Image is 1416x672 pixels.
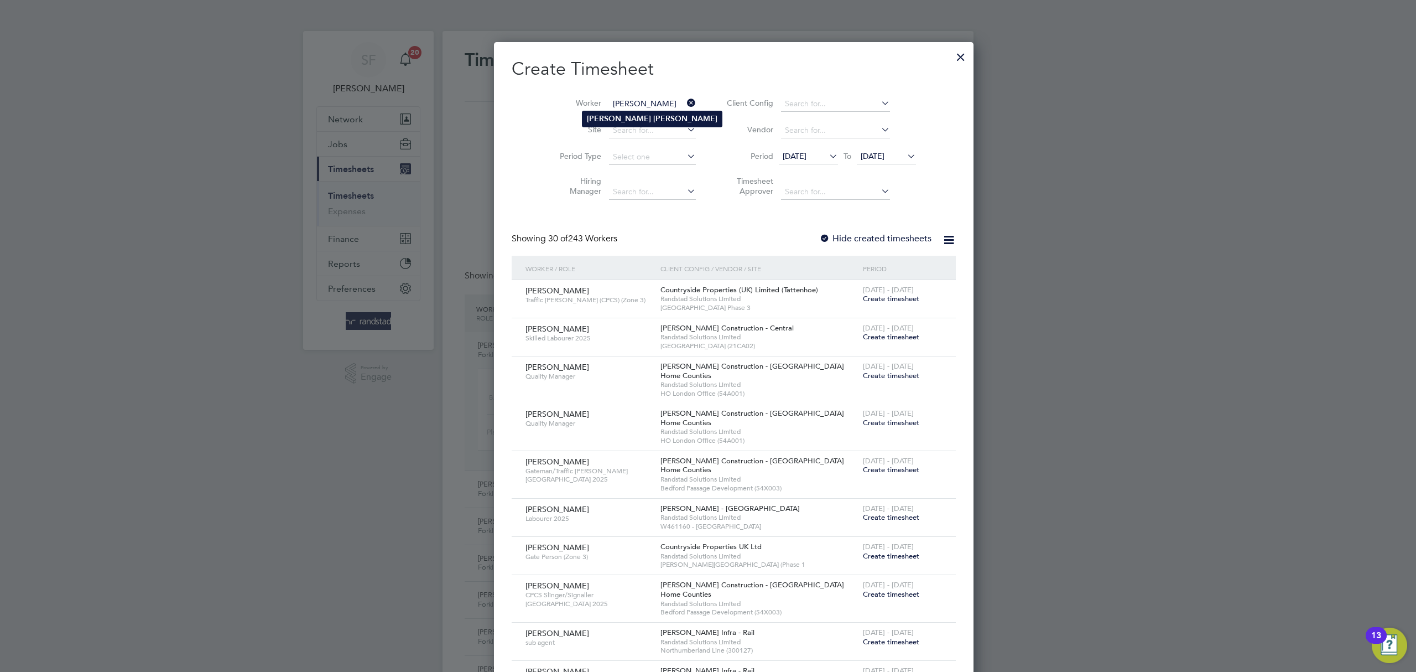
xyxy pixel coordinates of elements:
[863,465,919,474] span: Create timesheet
[660,646,857,655] span: Northumberland Line (300127)
[525,504,589,514] span: [PERSON_NAME]
[548,233,617,244] span: 243 Workers
[863,361,914,371] span: [DATE] - [DATE]
[660,303,857,312] span: [GEOGRAPHIC_DATA] Phase 3
[781,96,890,112] input: Search for...
[863,590,919,599] span: Create timesheet
[660,361,844,380] span: [PERSON_NAME] Construction - [GEOGRAPHIC_DATA] Home Counties
[609,96,696,112] input: Search for...
[863,580,914,590] span: [DATE] - [DATE]
[660,552,857,561] span: Randstad Solutions Limited
[863,542,914,551] span: [DATE] - [DATE]
[781,184,890,200] input: Search for...
[525,334,652,343] span: Skilled Labourer 2025
[525,552,652,561] span: Gate Person (Zone 3)
[863,504,914,513] span: [DATE] - [DATE]
[783,151,806,161] span: [DATE]
[1371,635,1381,650] div: 13
[781,123,890,138] input: Search for...
[660,436,857,445] span: HO London Office (54A001)
[525,638,652,647] span: sub agent
[609,184,696,200] input: Search for...
[660,484,857,493] span: Bedford Passage Development (54X003)
[863,371,919,380] span: Create timesheet
[660,380,857,389] span: Randstad Solutions Limited
[660,409,844,427] span: [PERSON_NAME] Construction - [GEOGRAPHIC_DATA] Home Counties
[660,608,857,617] span: Bedford Passage Development (54X003)
[525,628,589,638] span: [PERSON_NAME]
[861,151,884,161] span: [DATE]
[723,125,773,135] label: Vendor
[512,233,619,245] div: Showing
[863,323,914,333] span: [DATE] - [DATE]
[660,475,857,484] span: Randstad Solutions Limited
[660,456,844,475] span: [PERSON_NAME] Construction - [GEOGRAPHIC_DATA] Home Counties
[863,456,914,466] span: [DATE] - [DATE]
[660,342,857,350] span: [GEOGRAPHIC_DATA] (21CA02)
[660,427,857,436] span: Randstad Solutions Limited
[1372,628,1407,663] button: Open Resource Center, 13 new notifications
[840,149,855,163] span: To
[863,418,919,427] span: Create timesheet
[512,58,956,81] h2: Create Timesheet
[660,285,818,294] span: Countryside Properties (UK) Limited (Tattenhoe)
[525,591,652,608] span: CPCS Slinger/Signaller [GEOGRAPHIC_DATA] 2025
[525,362,589,372] span: [PERSON_NAME]
[525,514,652,523] span: Labourer 2025
[660,513,857,522] span: Randstad Solutions Limited
[525,542,589,552] span: [PERSON_NAME]
[525,457,589,467] span: [PERSON_NAME]
[525,581,589,591] span: [PERSON_NAME]
[525,372,652,381] span: Quality Manager
[860,256,945,281] div: Period
[525,286,589,296] span: [PERSON_NAME]
[660,599,857,608] span: Randstad Solutions Limited
[660,628,754,637] span: [PERSON_NAME] Infra - Rail
[525,467,652,484] span: Gateman/Traffic [PERSON_NAME] [GEOGRAPHIC_DATA] 2025
[609,149,696,165] input: Select one
[660,580,844,599] span: [PERSON_NAME] Construction - [GEOGRAPHIC_DATA] Home Counties
[525,419,652,428] span: Quality Manager
[660,389,857,398] span: HO London Office (54A001)
[723,151,773,161] label: Period
[658,256,860,281] div: Client Config / Vendor / Site
[548,233,568,244] span: 30 of
[660,333,857,342] span: Randstad Solutions Limited
[525,409,589,419] span: [PERSON_NAME]
[653,114,717,123] b: [PERSON_NAME]
[660,522,857,531] span: W461160 - [GEOGRAPHIC_DATA]
[863,285,914,294] span: [DATE] - [DATE]
[863,628,914,637] span: [DATE] - [DATE]
[551,151,601,161] label: Period Type
[660,542,762,551] span: Countryside Properties UK Ltd
[551,125,601,135] label: Site
[525,296,652,304] span: Traffic [PERSON_NAME] (CPCS) (Zone 3)
[723,176,773,196] label: Timesheet Approver
[660,638,857,647] span: Randstad Solutions Limited
[660,323,794,333] span: [PERSON_NAME] Construction - Central
[863,294,919,303] span: Create timesheet
[551,98,601,108] label: Worker
[863,332,919,342] span: Create timesheet
[660,294,857,303] span: Randstad Solutions Limited
[660,504,800,513] span: [PERSON_NAME] - [GEOGRAPHIC_DATA]
[551,176,601,196] label: Hiring Manager
[863,551,919,561] span: Create timesheet
[660,560,857,569] span: [PERSON_NAME][GEOGRAPHIC_DATA] (Phase 1
[863,513,919,522] span: Create timesheet
[609,123,696,138] input: Search for...
[863,637,919,647] span: Create timesheet
[523,256,658,281] div: Worker / Role
[723,98,773,108] label: Client Config
[525,324,589,334] span: [PERSON_NAME]
[863,409,914,418] span: [DATE] - [DATE]
[819,233,931,244] label: Hide created timesheets
[587,114,651,123] b: [PERSON_NAME]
